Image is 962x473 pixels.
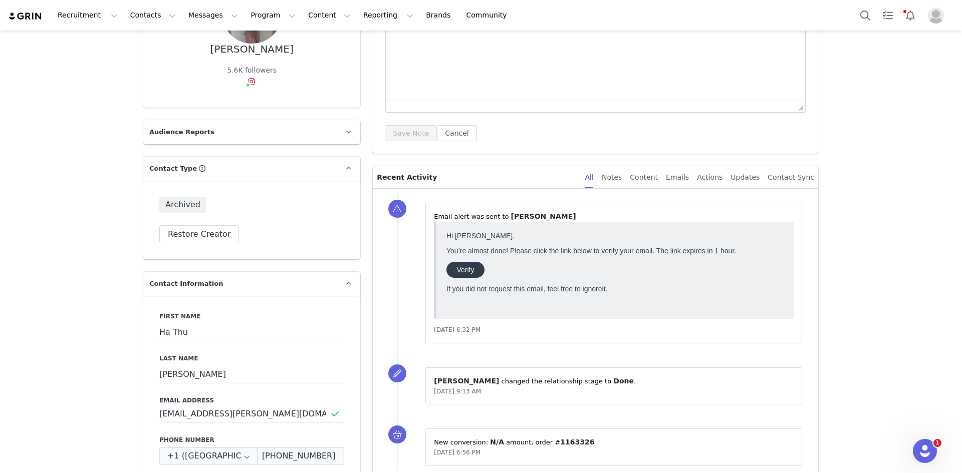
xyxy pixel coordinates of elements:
button: Save Note [385,125,437,141]
button: Reporting [357,4,419,27]
span: [DATE] 6:32 PM [434,326,480,333]
span: [PERSON_NAME] [511,212,576,220]
span: Contact Information [149,279,223,289]
div: Press the Up and Down arrow keys to resize the editor. [795,100,805,112]
button: Search [854,4,876,27]
button: Contacts [124,4,182,27]
span: 1163326 [560,438,594,446]
div: Actions [697,166,723,189]
span: [PERSON_NAME] [434,377,499,385]
label: Phone Number [159,435,344,444]
p: ⁨Email⁩ alert was sent to ⁨ ⁩ [434,211,794,222]
span: 1 [933,439,941,447]
div: Contact Sync [768,166,814,189]
p: ⁨ ⁩ changed the ⁨relationship⁩ stage to ⁨ ⁩. [434,376,794,386]
button: Messages [182,4,244,27]
button: Recruitment [52,4,124,27]
p: If you did not request this email, feel free to ignore [4,57,341,65]
input: Country [159,447,258,465]
a: Verify [4,34,42,50]
div: Updates [731,166,760,189]
span: Archived [159,197,206,213]
div: Emails [666,166,689,189]
div: All [585,166,594,189]
button: Notifications [899,4,921,27]
a: Tasks [877,4,899,27]
p: Recent Activity [377,166,577,188]
button: Content [302,4,357,27]
p: New conversion: ⁨ ⁩ amount⁨⁩⁨, order #⁨ ⁩⁩ [434,437,794,447]
button: Restore Creator [159,225,239,243]
div: [PERSON_NAME] [210,44,294,55]
input: (XXX) XXX-XXXX [257,447,344,465]
a: Brands [420,4,459,27]
img: instagram.svg [248,78,256,86]
p: Hi [PERSON_NAME], [4,4,341,12]
span: Done [613,377,634,385]
span: N/A [490,438,504,446]
button: Profile [922,8,954,24]
span: [DATE] 9:13 AM [434,388,481,395]
button: Cancel [437,125,476,141]
label: First Name [159,312,344,321]
div: Content [630,166,658,189]
a: Community [460,4,518,27]
div: Notes [602,166,622,189]
img: grin logo [8,12,43,21]
img: placeholder-profile.jpg [928,8,944,24]
span: it. [160,57,165,65]
div: United States [159,447,258,465]
label: Email Address [159,396,344,405]
input: Email Address [159,405,344,423]
span: Contact Type [149,164,197,174]
span: [DATE] 6:56 PM [434,449,480,456]
span: Audience Reports [149,127,214,137]
div: 5.6K followers [227,65,277,76]
iframe: Intercom live chat [913,439,937,463]
p: You’re almost done! Please click the link below to verify your email. The link expires in 1 hour. [4,19,341,27]
button: Program [245,4,302,27]
iframe: Rich Text Area [386,13,805,100]
label: Last Name [159,354,344,363]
